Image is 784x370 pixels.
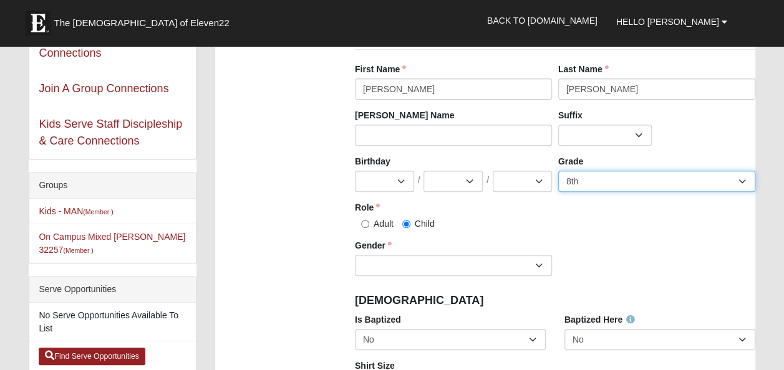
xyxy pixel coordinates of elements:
span: / [418,174,420,187]
a: Kids Serve Staff Discipleship & Care Connections [39,118,182,147]
label: First Name [355,63,406,75]
label: Role [355,201,380,214]
li: No Serve Opportunities Available To List [29,303,196,341]
label: Baptized Here [564,313,635,326]
a: Back to [DOMAIN_NAME] [478,5,607,36]
small: (Member ) [83,208,113,216]
small: (Member ) [63,247,93,254]
div: Serve Opportunities [29,277,196,303]
span: Hello [PERSON_NAME] [616,17,719,27]
label: Birthday [355,155,390,168]
h4: [DEMOGRAPHIC_DATA] [355,294,755,308]
label: Is Baptized [355,313,401,326]
span: Child [415,219,435,229]
span: The [DEMOGRAPHIC_DATA] of Eleven22 [54,17,229,29]
a: Join A Group Connections [39,82,168,95]
a: On Campus Mixed [PERSON_NAME] 32257(Member ) [39,232,185,255]
a: The [DEMOGRAPHIC_DATA] of Eleven22 [19,4,269,36]
a: Hello [PERSON_NAME] [607,6,737,37]
label: Suffix [558,109,583,121]
label: Grade [558,155,583,168]
input: Child [402,220,410,228]
a: Kids - MAN(Member ) [39,206,113,216]
label: Gender [355,239,392,252]
label: Last Name [558,63,609,75]
span: Adult [374,219,394,229]
label: [PERSON_NAME] Name [355,109,454,121]
input: Adult [361,220,369,228]
img: Eleven22 logo [26,11,51,36]
span: / [486,174,489,187]
div: Groups [29,173,196,199]
a: Find Serve Opportunities [39,348,145,365]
